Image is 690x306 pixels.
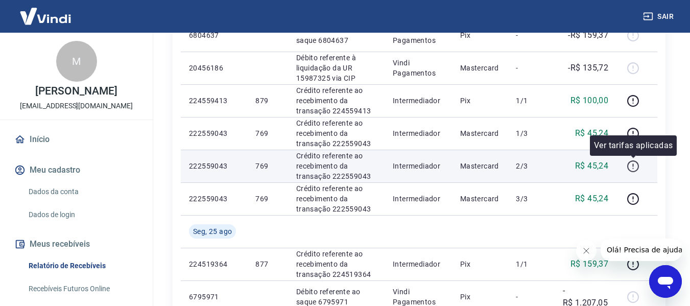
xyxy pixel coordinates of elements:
iframe: Botão para abrir a janela de mensagens [649,265,682,298]
p: 1/3 [516,128,546,138]
p: Débito referente ao saque 6804637 [296,25,376,45]
p: 877 [255,259,279,269]
p: R$ 45,24 [575,127,608,139]
p: Mastercard [460,161,500,171]
p: 224519364 [189,259,239,269]
div: M [56,41,97,82]
p: R$ 45,24 [575,193,608,205]
button: Sair [641,7,678,26]
p: -R$ 159,37 [568,29,608,41]
p: 222559043 [189,161,239,171]
p: Crédito referente ao recebimento da transação 224559413 [296,85,376,116]
p: Intermediador [393,96,444,106]
p: R$ 45,24 [575,160,608,172]
p: Débito referente à liquidação da UR 15987325 via CIP [296,53,376,83]
p: Mastercard [460,63,500,73]
p: 224559413 [189,96,239,106]
p: Intermediador [393,161,444,171]
p: 769 [255,194,279,204]
p: 879 [255,96,279,106]
p: Vindi Pagamentos [393,25,444,45]
p: Crédito referente ao recebimento da transação 222559043 [296,151,376,181]
p: Intermediador [393,259,444,269]
p: Intermediador [393,194,444,204]
p: [EMAIL_ADDRESS][DOMAIN_NAME] [20,101,133,111]
a: Dados da conta [25,181,140,202]
p: Pix [460,96,500,106]
span: Seg, 25 ago [193,226,232,237]
a: Início [12,128,140,151]
a: Relatório de Recebíveis [25,255,140,276]
p: Crédito referente ao recebimento da transação 222559043 [296,118,376,149]
p: 769 [255,161,279,171]
button: Meus recebíveis [12,233,140,255]
p: Crédito referente ao recebimento da transação 224519364 [296,249,376,279]
p: R$ 159,37 [570,258,609,270]
p: 6804637 [189,30,239,40]
p: Ver tarifas aplicadas [594,139,673,152]
p: 1/1 [516,259,546,269]
p: -R$ 135,72 [568,62,608,74]
p: 3/3 [516,194,546,204]
p: 6795971 [189,292,239,302]
p: - [516,30,546,40]
span: Olá! Precisa de ajuda? [6,7,86,15]
a: Recebíveis Futuros Online [25,278,140,299]
button: Meu cadastro [12,159,140,181]
p: Pix [460,30,500,40]
p: R$ 100,00 [570,95,609,107]
p: [PERSON_NAME] [35,86,117,97]
p: Mastercard [460,128,500,138]
p: 20456186 [189,63,239,73]
img: Vindi [12,1,79,32]
p: 1/1 [516,96,546,106]
p: Mastercard [460,194,500,204]
iframe: Mensagem da empresa [601,239,682,261]
p: Vindi Pagamentos [393,58,444,78]
p: Crédito referente ao recebimento da transação 222559043 [296,183,376,214]
p: - [516,63,546,73]
p: 769 [255,128,279,138]
p: 222559043 [189,194,239,204]
p: 222559043 [189,128,239,138]
p: Pix [460,292,500,302]
p: 2/3 [516,161,546,171]
a: Dados de login [25,204,140,225]
p: - [516,292,546,302]
p: Pix [460,259,500,269]
iframe: Fechar mensagem [576,241,597,261]
p: Intermediador [393,128,444,138]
